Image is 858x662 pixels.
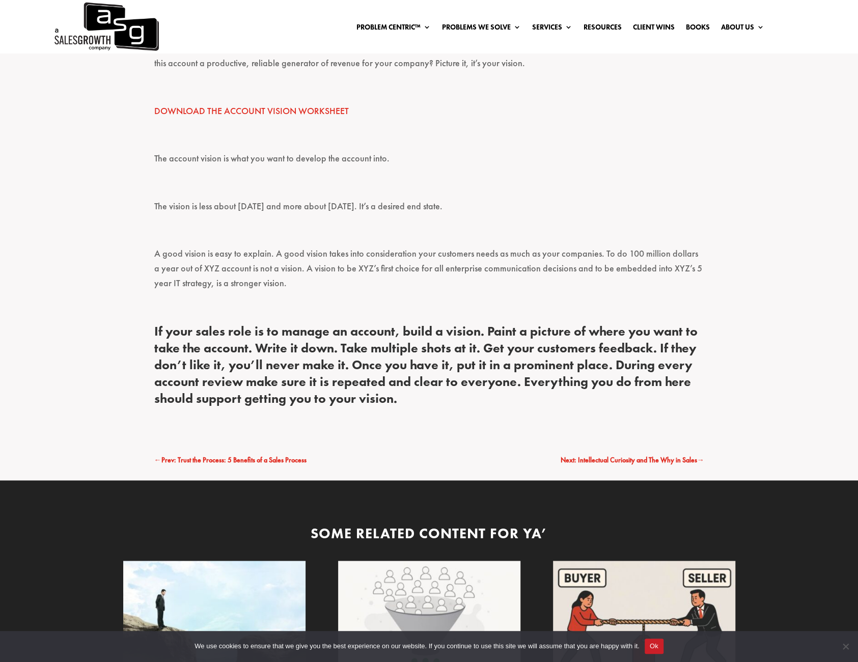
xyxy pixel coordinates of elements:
[161,455,307,464] span: Prev: Trust the Process: 5 Benefits of a Sales Process
[441,23,520,35] a: Problems We Solve
[697,455,704,464] span: →
[645,639,663,654] button: Ok
[532,23,572,35] a: Services
[154,455,161,464] span: ←
[154,199,704,223] p: The vision is less about [DATE] and more about [DATE]. It’s a desired end state.
[356,23,430,35] a: Problem Centric™
[840,641,850,651] span: No
[124,523,735,543] div: Some Related Content for Ya’
[154,151,704,175] p: The account vision is what you want to develop the account into.
[154,246,704,299] p: A good vision is easy to explain. A good vision takes into consideration your customers needs as ...
[685,23,709,35] a: Books
[195,641,639,651] span: We use cookies to ensure that we give you the best experience on our website. If you continue to ...
[154,323,704,412] h4: If your sales role is to manage an account, build a vision. Paint a picture of where you want to ...
[154,105,349,117] a: DOWNLOAD THE ACCOUNT VISION WORKSHEET
[561,455,697,464] span: Next: Intellectual Curiosity and The Why in Sales
[632,23,674,35] a: Client Wins
[721,23,764,35] a: About Us
[154,454,307,466] a: ←Prev: Trust the Process: 5 Benefits of a Sales Process
[583,23,621,35] a: Resources
[561,454,704,466] a: Next: Intellectual Curiosity and The Why in Sales→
